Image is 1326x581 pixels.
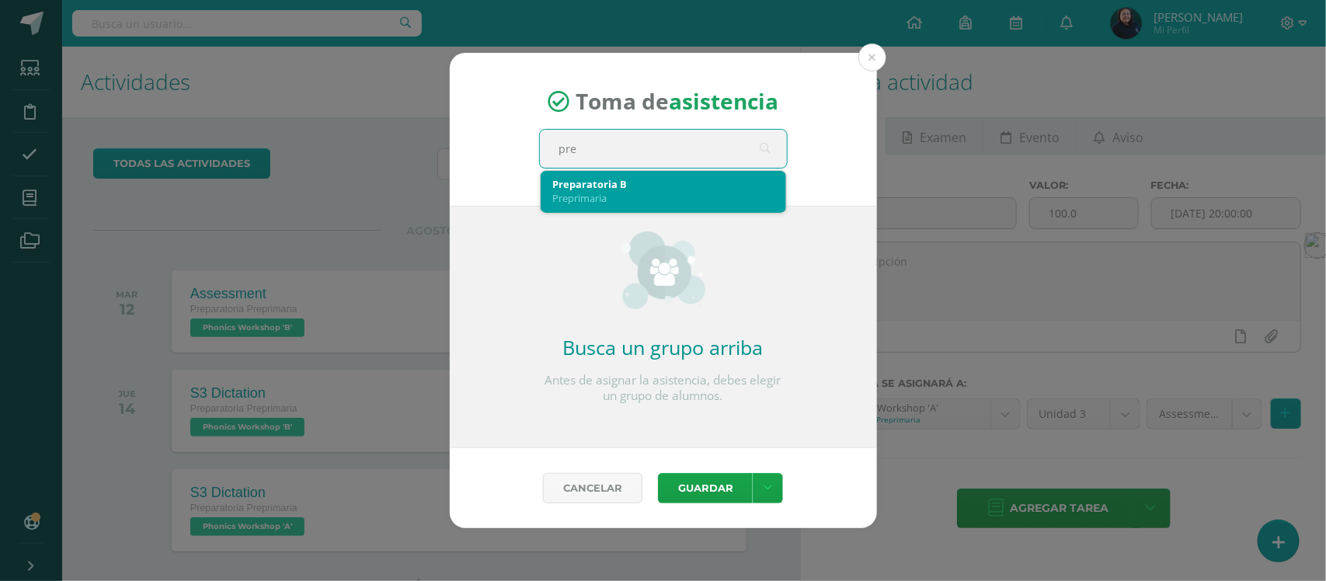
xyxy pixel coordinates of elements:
img: groups_small.png [621,231,705,309]
h2: Busca un grupo arriba [539,334,788,360]
span: Toma de [576,87,778,117]
input: Busca un grado o sección aquí... [540,130,787,168]
p: Antes de asignar la asistencia, debes elegir un grupo de alumnos. [539,373,788,404]
a: Cancelar [543,473,642,503]
strong: asistencia [669,87,778,117]
div: Preprimaria [553,191,774,205]
div: Preparatoria B [553,177,774,191]
button: Guardar [658,473,753,503]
